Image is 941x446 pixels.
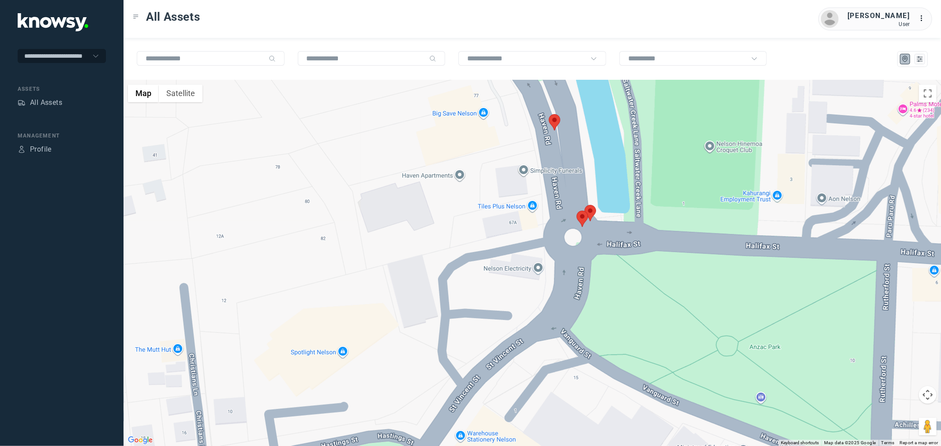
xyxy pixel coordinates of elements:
[18,99,26,107] div: Assets
[919,13,930,24] div: :
[429,55,436,62] div: Search
[128,85,159,102] button: Show street map
[824,440,876,445] span: Map data ©2025 Google
[919,85,937,102] button: Toggle fullscreen view
[901,55,909,63] div: Map
[919,15,928,22] tspan: ...
[18,85,106,93] div: Assets
[881,440,895,445] a: Terms
[781,440,819,446] button: Keyboard shortcuts
[919,386,937,404] button: Map camera controls
[821,10,839,28] img: avatar.png
[18,145,26,153] div: Profile
[18,144,52,155] a: ProfileProfile
[919,418,937,435] button: Drag Pegman onto the map to open Street View
[133,14,139,20] div: Toggle Menu
[18,97,62,108] a: AssetsAll Assets
[126,435,155,446] img: Google
[847,21,910,27] div: User
[916,55,924,63] div: List
[919,13,930,25] div: :
[30,144,52,155] div: Profile
[159,85,202,102] button: Show satellite imagery
[146,9,200,25] span: All Assets
[847,11,910,21] div: [PERSON_NAME]
[900,440,938,445] a: Report a map error
[18,13,88,31] img: Application Logo
[269,55,276,62] div: Search
[30,97,62,108] div: All Assets
[18,132,106,140] div: Management
[126,435,155,446] a: Open this area in Google Maps (opens a new window)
